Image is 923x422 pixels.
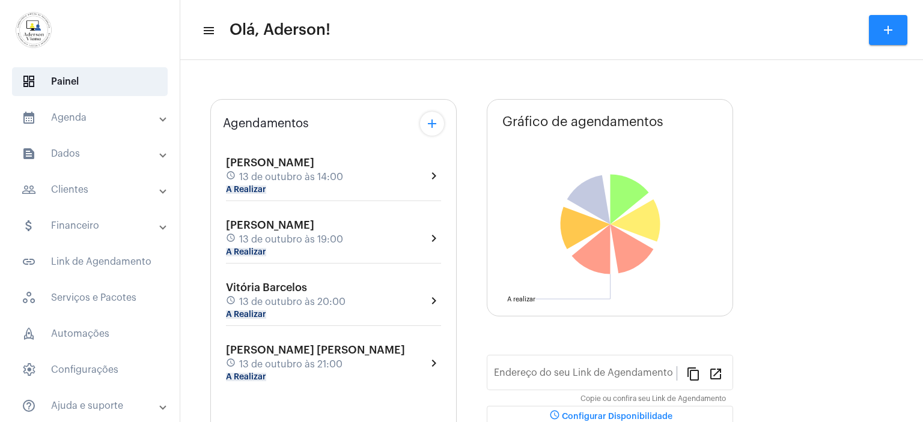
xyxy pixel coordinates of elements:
[226,358,237,371] mat-icon: schedule
[226,310,266,319] mat-chip: A Realizar
[12,355,168,384] span: Configurações
[22,182,36,197] mat-icon: sidenav icon
[12,247,168,276] span: Link de Agendamento
[427,356,441,370] mat-icon: chevron_right
[427,231,441,246] mat-icon: chevron_right
[708,366,723,381] mat-icon: open_in_new
[22,255,36,269] mat-icon: sidenav icon
[12,67,168,96] span: Painel
[226,233,237,246] mat-icon: schedule
[202,23,214,38] mat-icon: sidenav icon
[239,234,343,245] span: 13 de outubro às 19:00
[7,391,180,420] mat-expansion-panel-header: sidenav iconAjuda e suporte
[7,211,180,240] mat-expansion-panel-header: sidenav iconFinanceiro
[239,359,343,370] span: 13 de outubro às 21:00
[22,110,160,125] mat-panel-title: Agenda
[494,370,677,381] input: Link
[22,219,36,233] mat-icon: sidenav icon
[547,412,672,421] span: Configurar Disponibilidade
[226,220,314,231] span: [PERSON_NAME]
[22,219,160,233] mat-panel-title: Financeiro
[22,110,36,125] mat-icon: sidenav icon
[226,185,266,194] mat-chip: A Realizar
[580,395,726,403] mat-hint: Copie ou confira seu Link de Agendamento
[881,23,895,37] mat-icon: add
[22,291,36,305] span: sidenav icon
[10,6,58,54] img: d7e3195d-0907-1efa-a796-b593d293ae59.png
[239,297,346,307] span: 13 de outubro às 20:00
[22,327,36,341] span: sidenav icon
[507,296,535,303] text: A realizar
[223,117,309,130] span: Agendamentos
[22,146,36,161] mat-icon: sidenav icon
[226,282,307,293] span: Vitória Barcelos
[239,172,343,182] span: 13 de outubro às 14:00
[22,182,160,197] mat-panel-title: Clientes
[226,157,314,168] span: [PERSON_NAME]
[425,116,439,131] mat-icon: add
[12,283,168,312] span: Serviços e Pacotes
[226,248,266,256] mat-chip: A Realizar
[22,399,36,413] mat-icon: sidenav icon
[427,169,441,183] mat-icon: chevron_right
[502,115,663,129] span: Gráfico de agendamentos
[427,294,441,308] mat-icon: chevron_right
[22,74,36,89] span: sidenav icon
[230,20,331,40] span: Olá, Aderson!
[22,363,36,377] span: sidenav icon
[226,295,237,309] mat-icon: schedule
[226,373,266,381] mat-chip: A Realizar
[7,139,180,168] mat-expansion-panel-header: sidenav iconDados
[12,319,168,348] span: Automações
[7,175,180,204] mat-expansion-panel-header: sidenav iconClientes
[7,103,180,132] mat-expansion-panel-header: sidenav iconAgenda
[686,366,701,381] mat-icon: content_copy
[22,146,160,161] mat-panel-title: Dados
[22,399,160,413] mat-panel-title: Ajuda e suporte
[226,170,237,184] mat-icon: schedule
[226,345,405,355] span: [PERSON_NAME] [PERSON_NAME]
